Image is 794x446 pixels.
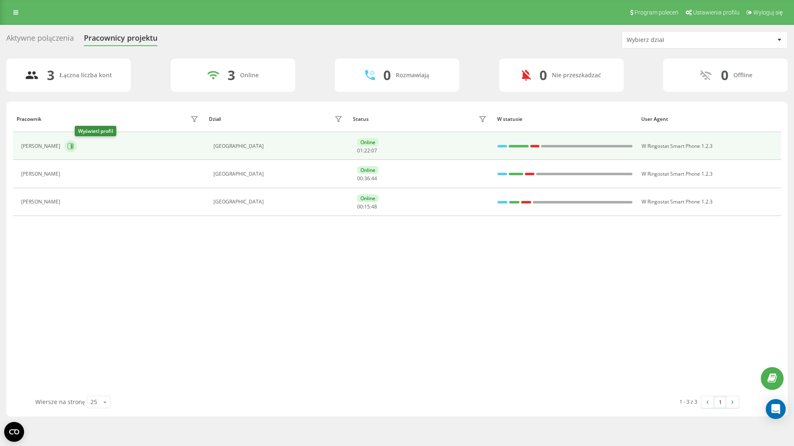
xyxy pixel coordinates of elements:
a: 1 [714,396,726,408]
div: [PERSON_NAME] [21,143,62,149]
div: Offline [733,72,752,79]
div: Online [357,166,379,174]
div: 0 [721,67,728,83]
div: Online [357,138,379,146]
div: Nie przeszkadzać [552,72,601,79]
div: Open Intercom Messenger [766,399,786,419]
div: 3 [228,67,235,83]
div: [GEOGRAPHIC_DATA] [213,199,345,205]
div: Pracownik [17,116,42,122]
div: [GEOGRAPHIC_DATA] [213,171,345,177]
div: 1 - 3 z 3 [679,397,697,406]
span: 00 [357,175,363,182]
div: : : [357,148,377,154]
div: Status [353,116,369,122]
div: : : [357,176,377,181]
span: Wiersze na stronę [35,398,85,406]
button: Open CMP widget [4,422,24,442]
div: W statusie [497,116,633,122]
div: Wybierz dział [627,37,726,44]
div: Aktywne połączenia [6,34,74,47]
div: Rozmawiają [396,72,429,79]
span: Ustawienia profilu [693,9,740,16]
div: Pracownicy projektu [84,34,157,47]
div: 3 [47,67,54,83]
span: Program poleceń [635,9,679,16]
div: 0 [539,67,547,83]
span: 44 [371,175,377,182]
div: Łączna liczba kont [59,72,112,79]
div: Online [357,194,379,202]
div: User Agent [641,116,777,122]
div: Online [240,72,259,79]
span: 36 [364,175,370,182]
span: 48 [371,203,377,210]
div: Wyświetl profil [75,126,116,136]
div: [GEOGRAPHIC_DATA] [213,143,345,149]
span: 22 [364,147,370,154]
div: 25 [91,398,97,406]
span: 01 [357,147,363,154]
div: [PERSON_NAME] [21,171,62,177]
span: W Ringostat Smart Phone 1.2.3 [642,170,713,177]
span: Wyloguj się [753,9,783,16]
div: [PERSON_NAME] [21,199,62,205]
span: 00 [357,203,363,210]
div: Dział [209,116,221,122]
span: W Ringostat Smart Phone 1.2.3 [642,142,713,149]
span: 15 [364,203,370,210]
div: 0 [383,67,391,83]
div: : : [357,204,377,210]
span: W Ringostat Smart Phone 1.2.3 [642,198,713,205]
span: 07 [371,147,377,154]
